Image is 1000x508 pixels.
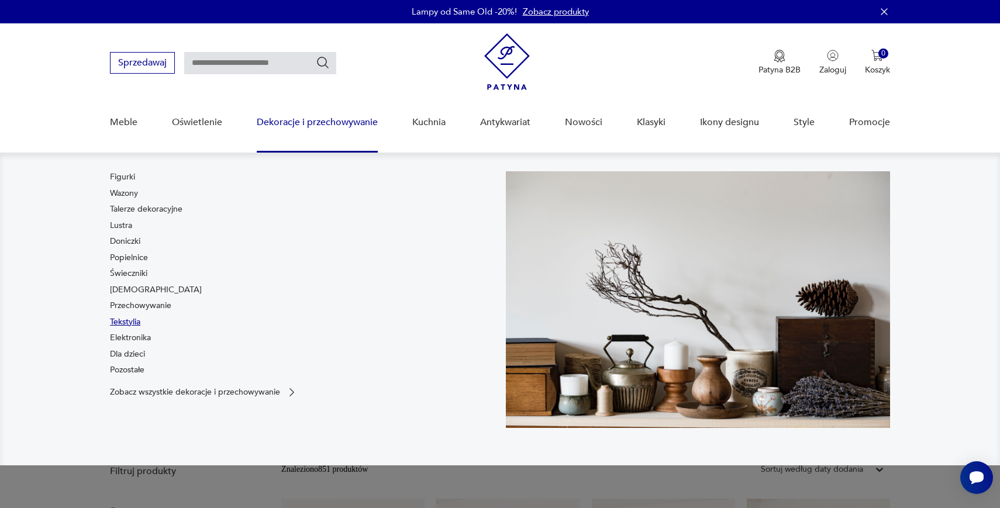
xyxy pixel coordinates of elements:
[110,284,202,296] a: [DEMOGRAPHIC_DATA]
[110,348,145,360] a: Dla dzieci
[758,50,801,75] button: Patyna B2B
[110,52,175,74] button: Sprzedawaj
[819,50,846,75] button: Zaloguj
[865,64,890,75] p: Koszyk
[484,33,530,90] img: Patyna - sklep z meblami i dekoracjami vintage
[960,461,993,494] iframe: Smartsupp widget button
[412,100,446,145] a: Kuchnia
[827,50,839,61] img: Ikonka użytkownika
[110,252,148,264] a: Popielnice
[819,64,846,75] p: Zaloguj
[412,6,517,18] p: Lampy od Same Old -20%!
[110,316,140,328] a: Tekstylia
[865,50,890,75] button: 0Koszyk
[637,100,665,145] a: Klasyki
[871,50,883,61] img: Ikona koszyka
[565,100,602,145] a: Nowości
[700,100,759,145] a: Ikony designu
[110,386,298,398] a: Zobacz wszystkie dekoracje i przechowywanie
[794,100,815,145] a: Style
[110,171,135,183] a: Figurki
[110,188,138,199] a: Wazony
[110,364,144,376] a: Pozostałe
[758,50,801,75] a: Ikona medaluPatyna B2B
[774,50,785,63] img: Ikona medalu
[110,268,147,279] a: Świeczniki
[878,49,888,58] div: 0
[110,220,132,231] a: Lustra
[172,100,222,145] a: Oświetlenie
[110,203,182,215] a: Talerze dekoracyjne
[110,100,137,145] a: Meble
[758,64,801,75] p: Patyna B2B
[480,100,530,145] a: Antykwariat
[110,332,151,344] a: Elektronika
[849,100,890,145] a: Promocje
[110,300,171,312] a: Przechowywanie
[523,6,589,18] a: Zobacz produkty
[110,60,175,68] a: Sprzedawaj
[110,236,140,247] a: Doniczki
[506,171,890,428] img: cfa44e985ea346226f89ee8969f25989.jpg
[316,56,330,70] button: Szukaj
[257,100,378,145] a: Dekoracje i przechowywanie
[110,388,280,396] p: Zobacz wszystkie dekoracje i przechowywanie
